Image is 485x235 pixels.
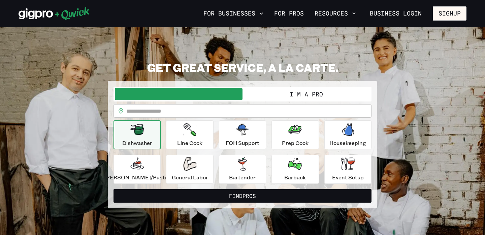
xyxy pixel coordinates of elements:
a: For Pros [271,8,306,19]
button: FOH Support [219,120,266,149]
button: I'm a Business [115,88,243,100]
button: Line Cook [166,120,213,149]
button: General Labor [166,155,213,184]
button: I'm a Pro [243,88,370,100]
button: [PERSON_NAME]/Pastry [114,155,161,184]
button: Signup [433,6,466,21]
p: [PERSON_NAME]/Pastry [104,173,170,181]
p: Dishwasher [122,139,152,147]
button: Resources [312,8,359,19]
h2: GET GREAT SERVICE, A LA CARTE. [108,61,377,74]
p: General Labor [172,173,208,181]
p: Barback [284,173,306,181]
p: Prep Cook [282,139,309,147]
button: Prep Cook [271,120,319,149]
button: FindPros [114,189,371,203]
button: For Businesses [201,8,266,19]
a: Business Login [364,6,427,21]
p: Housekeeping [329,139,366,147]
p: Event Setup [332,173,364,181]
p: Line Cook [177,139,202,147]
button: Barback [271,155,319,184]
button: Event Setup [324,155,371,184]
p: FOH Support [226,139,259,147]
p: Bartender [229,173,256,181]
button: Housekeeping [324,120,371,149]
button: Dishwasher [114,120,161,149]
button: Bartender [219,155,266,184]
